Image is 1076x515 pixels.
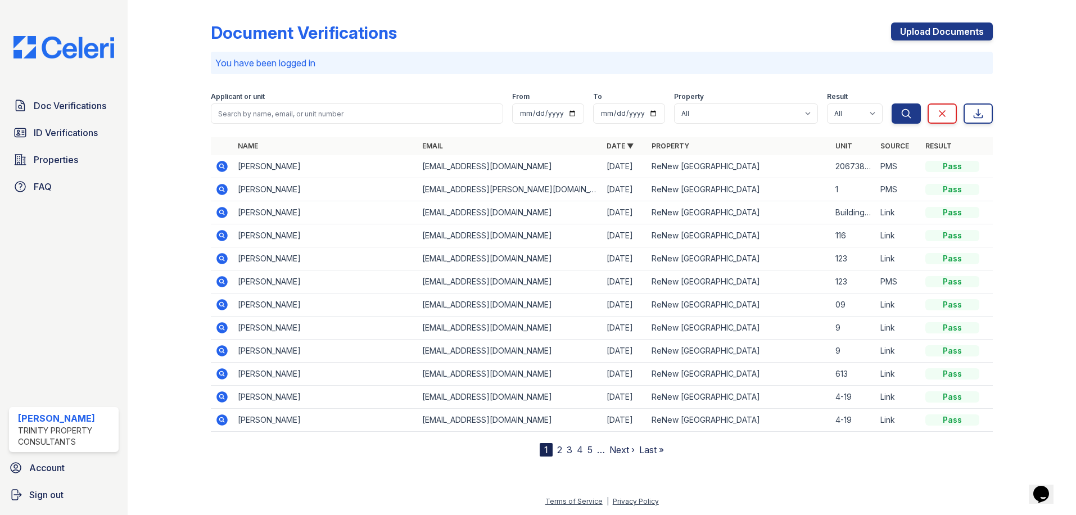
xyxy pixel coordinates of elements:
[925,142,952,150] a: Result
[925,299,979,310] div: Pass
[925,391,979,403] div: Pass
[233,340,418,363] td: [PERSON_NAME]
[639,444,664,455] a: Last »
[876,247,921,270] td: Link
[215,56,988,70] p: You have been logged in
[647,201,831,224] td: ReNew [GEOGRAPHIC_DATA]
[18,412,114,425] div: [PERSON_NAME]
[418,386,602,409] td: [EMAIL_ADDRESS][DOMAIN_NAME]
[602,201,647,224] td: [DATE]
[831,386,876,409] td: 4-19
[925,368,979,380] div: Pass
[557,444,562,455] a: 2
[233,247,418,270] td: [PERSON_NAME]
[4,457,123,479] a: Account
[647,270,831,293] td: ReNew [GEOGRAPHIC_DATA]
[418,155,602,178] td: [EMAIL_ADDRESS][DOMAIN_NAME]
[925,184,979,195] div: Pass
[602,178,647,201] td: [DATE]
[831,155,876,178] td: 20673818
[827,92,848,101] label: Result
[607,142,634,150] a: Date ▼
[831,340,876,363] td: 9
[876,178,921,201] td: PMS
[831,317,876,340] td: 9
[593,92,602,101] label: To
[831,270,876,293] td: 123
[567,444,572,455] a: 3
[647,155,831,178] td: ReNew [GEOGRAPHIC_DATA]
[876,224,921,247] td: Link
[607,497,609,505] div: |
[876,409,921,432] td: Link
[647,247,831,270] td: ReNew [GEOGRAPHIC_DATA]
[609,444,635,455] a: Next ›
[4,484,123,506] a: Sign out
[876,317,921,340] td: Link
[233,409,418,432] td: [PERSON_NAME]
[602,386,647,409] td: [DATE]
[647,363,831,386] td: ReNew [GEOGRAPHIC_DATA]
[602,247,647,270] td: [DATE]
[233,155,418,178] td: [PERSON_NAME]
[925,322,979,333] div: Pass
[9,121,119,144] a: ID Verifications
[835,142,852,150] a: Unit
[925,161,979,172] div: Pass
[418,201,602,224] td: [EMAIL_ADDRESS][DOMAIN_NAME]
[647,340,831,363] td: ReNew [GEOGRAPHIC_DATA]
[418,317,602,340] td: [EMAIL_ADDRESS][DOMAIN_NAME]
[233,363,418,386] td: [PERSON_NAME]
[876,201,921,224] td: Link
[925,230,979,241] div: Pass
[647,178,831,201] td: ReNew [GEOGRAPHIC_DATA]
[876,293,921,317] td: Link
[233,293,418,317] td: [PERSON_NAME]
[233,317,418,340] td: [PERSON_NAME]
[831,201,876,224] td: Building 1 Unit 30
[233,270,418,293] td: [PERSON_NAME]
[602,293,647,317] td: [DATE]
[602,317,647,340] td: [DATE]
[233,386,418,409] td: [PERSON_NAME]
[602,224,647,247] td: [DATE]
[9,94,119,117] a: Doc Verifications
[876,363,921,386] td: Link
[613,497,659,505] a: Privacy Policy
[233,178,418,201] td: [PERSON_NAME]
[540,443,553,457] div: 1
[211,22,397,43] div: Document Verifications
[29,488,64,502] span: Sign out
[925,345,979,356] div: Pass
[602,363,647,386] td: [DATE]
[602,340,647,363] td: [DATE]
[831,293,876,317] td: 09
[876,155,921,178] td: PMS
[238,142,258,150] a: Name
[418,293,602,317] td: [EMAIL_ADDRESS][DOMAIN_NAME]
[831,178,876,201] td: 1
[211,92,265,101] label: Applicant or unit
[34,126,98,139] span: ID Verifications
[4,36,123,58] img: CE_Logo_Blue-a8612792a0a2168367f1c8372b55b34899dd931a85d93a1a3d3e32e68fde9ad4.png
[831,224,876,247] td: 116
[647,317,831,340] td: ReNew [GEOGRAPHIC_DATA]
[211,103,503,124] input: Search by name, email, or unit number
[418,363,602,386] td: [EMAIL_ADDRESS][DOMAIN_NAME]
[418,247,602,270] td: [EMAIL_ADDRESS][DOMAIN_NAME]
[647,293,831,317] td: ReNew [GEOGRAPHIC_DATA]
[674,92,704,101] label: Property
[831,409,876,432] td: 4-19
[647,409,831,432] td: ReNew [GEOGRAPHIC_DATA]
[647,224,831,247] td: ReNew [GEOGRAPHIC_DATA]
[9,148,119,171] a: Properties
[422,142,443,150] a: Email
[233,201,418,224] td: [PERSON_NAME]
[876,386,921,409] td: Link
[925,253,979,264] div: Pass
[831,247,876,270] td: 123
[876,340,921,363] td: Link
[1029,470,1065,504] iframe: chat widget
[233,224,418,247] td: [PERSON_NAME]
